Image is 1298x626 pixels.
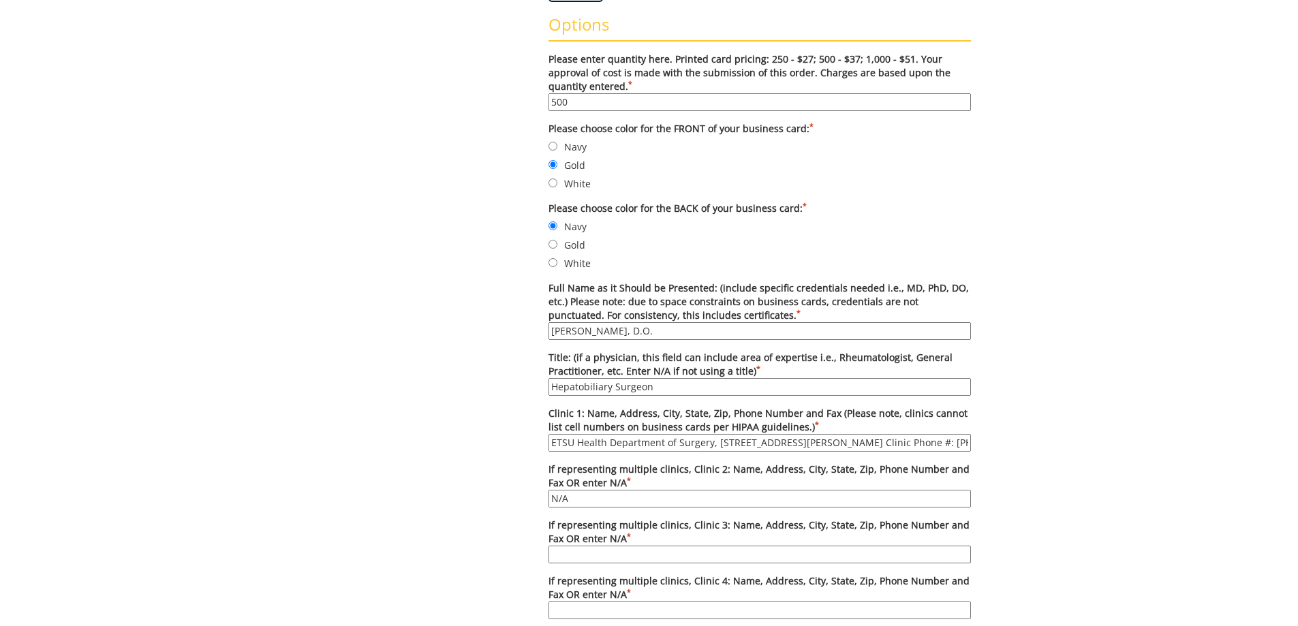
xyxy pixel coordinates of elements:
input: If representing multiple clinics, Clinic 3: Name, Address, City, State, Zip, Phone Number and Fax... [548,546,971,563]
label: Please choose color for the BACK of your business card: [548,202,971,215]
label: If representing multiple clinics, Clinic 4: Name, Address, City, State, Zip, Phone Number and Fax... [548,574,971,619]
input: If representing multiple clinics, Clinic 2: Name, Address, City, State, Zip, Phone Number and Fax... [548,490,971,507]
input: Gold [548,240,557,249]
label: If representing multiple clinics, Clinic 3: Name, Address, City, State, Zip, Phone Number and Fax... [548,518,971,563]
label: Gold [548,157,971,172]
input: White [548,178,557,187]
input: If representing multiple clinics, Clinic 4: Name, Address, City, State, Zip, Phone Number and Fax... [548,601,971,619]
input: Gold [548,160,557,169]
label: White [548,255,971,270]
input: Clinic 1: Name, Address, City, State, Zip, Phone Number and Fax (Please note, clinics cannot list... [548,434,971,452]
input: Title: (if a physician, this field can include area of expertise i.e., Rheumatologist, General Pr... [548,378,971,396]
h3: Options [548,16,971,42]
label: Title: (if a physician, this field can include area of expertise i.e., Rheumatologist, General Pr... [548,351,971,396]
label: Full Name as it Should be Presented: (include specific credentials needed i.e., MD, PhD, DO, etc.... [548,281,971,340]
label: Clinic 1: Name, Address, City, State, Zip, Phone Number and Fax (Please note, clinics cannot list... [548,407,971,452]
label: Navy [548,139,971,154]
input: Navy [548,221,557,230]
input: Full Name as it Should be Presented: (include specific credentials needed i.e., MD, PhD, DO, etc.... [548,322,971,340]
input: Please enter quantity here. Printed card pricing: 250 - $27; 500 - $37; 1,000 - $51. Your approva... [548,93,971,111]
input: Navy [548,142,557,151]
label: White [548,176,971,191]
label: If representing multiple clinics, Clinic 2: Name, Address, City, State, Zip, Phone Number and Fax... [548,463,971,507]
input: White [548,258,557,267]
label: Gold [548,237,971,252]
label: Please choose color for the FRONT of your business card: [548,122,971,136]
label: Please enter quantity here. Printed card pricing: 250 - $27; 500 - $37; 1,000 - $51. Your approva... [548,52,971,111]
label: Navy [548,219,971,234]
